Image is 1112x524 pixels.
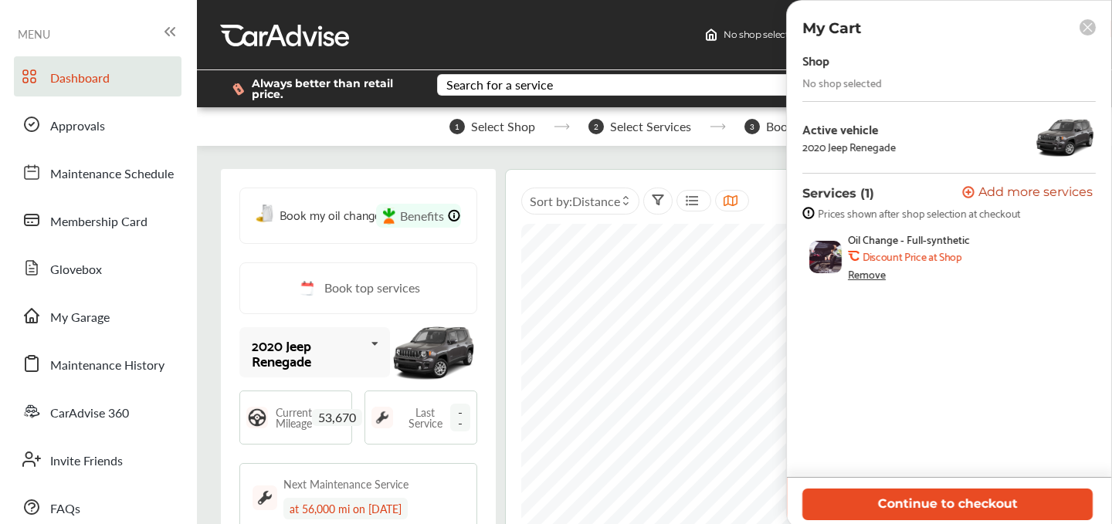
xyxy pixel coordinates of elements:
span: Current Mileage [276,407,312,428]
div: Search for a service [446,79,553,91]
img: instacart-icon.73bd83c2.svg [382,208,396,225]
span: My Garage [50,308,110,328]
a: Invite Friends [14,439,181,479]
a: Dashboard [14,56,181,96]
p: Services (1) [802,186,874,201]
span: Maintenance Schedule [50,164,174,184]
span: Approvals [50,117,105,137]
a: Book top services [239,262,477,314]
span: No shop selected [724,29,800,41]
span: Membership Card [50,212,147,232]
span: Add more services [978,186,1093,201]
a: Book my oil change [256,204,372,228]
img: info-Icon.6181e609.svg [448,209,460,222]
div: Shop [802,49,829,70]
span: Oil Change - Full-synthetic [848,233,970,245]
img: oil-change.e5047c97.svg [256,205,276,224]
a: Approvals [14,104,181,144]
img: info-strock.ef5ea3fe.svg [802,207,815,219]
span: Select Services [610,120,691,134]
span: MENU [18,28,50,40]
p: My Cart [802,19,861,37]
span: -- [450,404,470,431]
img: 13605_st0640_046.jpg [1034,114,1096,161]
span: Distance [572,192,620,210]
img: header-home-logo.8d720a4f.svg [705,29,717,41]
a: Membership Card [14,200,181,240]
span: Last Service [401,407,450,428]
span: Invite Friends [50,451,123,472]
span: 53,670 [312,409,362,426]
img: cal_icon.0803b883.svg [297,279,317,298]
span: Benefits [400,207,444,225]
span: 2 [588,119,604,134]
span: Book Appointment [766,120,868,134]
span: FAQs [50,499,80,519]
img: dollor_label_vector.a70140d1.svg [232,83,244,96]
img: mobile_13605_st0640_046.jpg [390,319,477,385]
img: oil-change-thumb.jpg [809,241,842,273]
a: My Garage [14,296,181,336]
span: Book top services [324,279,420,298]
span: 3 [744,119,760,134]
span: Prices shown after shop selection at checkout [818,207,1020,219]
span: Book my oil change [280,204,381,225]
a: Glovebox [14,248,181,288]
span: Maintenance History [50,356,164,376]
span: Dashboard [50,69,110,89]
b: Discount Price at Shop [863,250,961,262]
div: 2020 Jeep Renegade [252,337,364,368]
a: Maintenance History [14,343,181,384]
span: Glovebox [50,260,102,280]
span: Sort by : [530,192,620,210]
div: Active vehicle [802,122,896,136]
button: Continue to checkout [802,489,1093,520]
span: 1 [449,119,465,134]
span: CarAdvise 360 [50,404,129,424]
div: Remove [848,268,886,280]
a: Maintenance Schedule [14,152,181,192]
div: No shop selected [802,76,882,89]
img: stepper-arrow.e24c07c6.svg [554,123,570,130]
a: Add more services [962,186,1096,201]
img: maintenance_logo [253,485,277,510]
img: steering_logo [246,407,268,428]
button: Add more services [962,186,1093,201]
span: Select Shop [471,120,535,134]
img: maintenance_logo [371,407,393,428]
div: 2020 Jeep Renegade [802,140,896,153]
img: stepper-arrow.e24c07c6.svg [710,123,726,130]
span: Always better than retail price. [252,78,412,100]
div: at 56,000 mi on [DATE] [283,498,408,519]
div: Next Maintenance Service [283,476,409,492]
a: CarAdvise 360 [14,391,181,431]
